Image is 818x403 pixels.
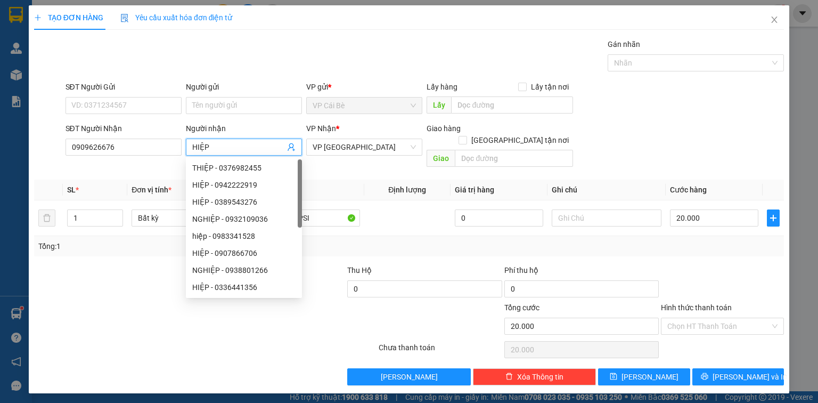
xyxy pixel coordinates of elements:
[38,209,55,227] button: delete
[670,186,707,194] span: Cước hàng
[192,162,296,174] div: THIỆP - 0376982455
[132,186,171,194] span: Đơn vị tính
[621,371,678,383] span: [PERSON_NAME]
[186,123,302,134] div: Người nhận
[504,264,659,280] div: Phí thu hộ
[192,230,296,242] div: hiệp - 0983341528
[66,123,182,134] div: SĐT Người Nhận
[759,5,789,35] button: Close
[34,14,42,21] span: plus
[67,186,76,194] span: SL
[192,264,296,276] div: NGHIỆP - 0938801266
[381,371,438,383] span: [PERSON_NAME]
[38,240,316,252] div: Tổng: 1
[138,210,235,226] span: Bất kỳ
[692,368,784,385] button: printer[PERSON_NAME] và In
[34,13,103,22] span: TẠO ĐƠN HÀNG
[347,368,470,385] button: [PERSON_NAME]
[504,303,539,312] span: Tổng cước
[186,279,302,296] div: HIỆP - 0336441356
[186,81,302,93] div: Người gửi
[192,179,296,191] div: HIỆP - 0942222919
[610,373,617,381] span: save
[186,176,302,194] div: HIỆP - 0942222919
[767,209,780,227] button: plus
[427,124,461,133] span: Giao hàng
[473,368,596,385] button: deleteXóa Thông tin
[427,150,455,167] span: Giao
[547,180,666,200] th: Ghi chú
[701,373,708,381] span: printer
[427,96,451,114] span: Lấy
[505,373,513,381] span: delete
[527,81,573,93] span: Lấy tận nơi
[608,40,640,49] label: Gán nhãn
[451,96,573,114] input: Dọc đường
[767,214,779,222] span: plus
[713,371,787,383] span: [PERSON_NAME] và In
[598,368,690,385] button: save[PERSON_NAME]
[250,209,360,227] input: VD: Bàn, Ghế
[192,281,296,293] div: HIỆP - 0336441356
[661,303,732,312] label: Hình thức thanh toán
[770,15,779,24] span: close
[306,124,336,133] span: VP Nhận
[192,247,296,259] div: HIỆP - 0907866706
[287,143,296,151] span: user-add
[427,83,457,91] span: Lấy hàng
[186,262,302,279] div: NGHIỆP - 0938801266
[378,342,503,360] div: Chưa thanh toán
[517,371,563,383] span: Xóa Thông tin
[306,81,422,93] div: VP gửi
[186,211,302,228] div: NGHIỆP - 0932109036
[186,159,302,176] div: THIỆP - 0376982455
[192,196,296,208] div: HIỆP - 0389543276
[313,139,416,155] span: VP Sài Gòn
[455,209,543,227] input: 0
[388,186,426,194] span: Định lượng
[120,14,129,22] img: icon
[186,245,302,262] div: HIỆP - 0907866706
[313,98,416,114] span: VP Cái Bè
[455,186,494,194] span: Giá trị hàng
[186,228,302,245] div: hiệp - 0983341528
[552,209,661,227] input: Ghi Chú
[66,81,182,93] div: SĐT Người Gửi
[120,13,233,22] span: Yêu cầu xuất hóa đơn điện tử
[192,213,296,225] div: NGHIỆP - 0932109036
[455,150,573,167] input: Dọc đường
[347,266,372,275] span: Thu Hộ
[467,134,573,146] span: [GEOGRAPHIC_DATA] tận nơi
[186,194,302,211] div: HIỆP - 0389543276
